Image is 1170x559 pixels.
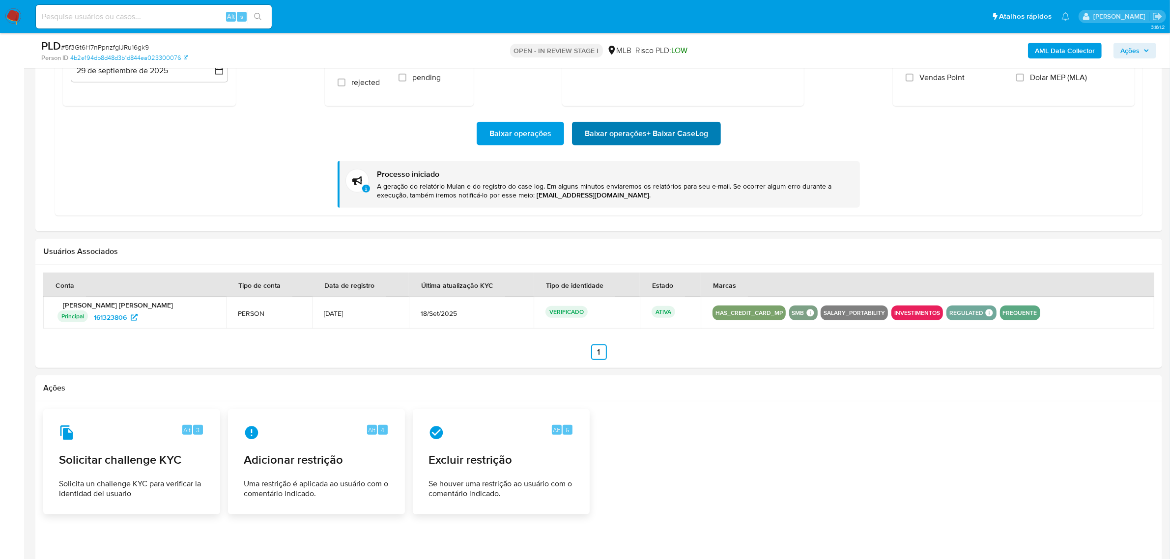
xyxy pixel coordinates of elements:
b: AML Data Collector [1035,43,1095,58]
a: Sair [1152,11,1163,22]
a: Notificações [1061,12,1070,21]
span: Alt [227,12,235,21]
span: # 5f3Gt6H7nPpnzfglJRu16gk9 [61,42,149,52]
span: Atalhos rápidos [999,11,1052,22]
input: Pesquise usuários ou casos... [36,10,272,23]
span: s [240,12,243,21]
span: LOW [672,45,688,56]
button: AML Data Collector [1028,43,1102,58]
h2: Usuários Associados [43,247,1154,256]
p: jhonata.costa@mercadolivre.com [1093,12,1149,21]
button: search-icon [248,10,268,24]
span: 3.161.2 [1151,23,1165,31]
a: 4b2e194db8d48d3b1d844ea023300076 [70,54,188,62]
button: Ações [1113,43,1156,58]
span: Risco PLD: [636,45,688,56]
b: PLD [41,38,61,54]
h2: Ações [43,383,1154,393]
p: OPEN - IN REVIEW STAGE I [510,44,603,57]
b: Person ID [41,54,68,62]
span: Ações [1120,43,1140,58]
div: MLB [607,45,632,56]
